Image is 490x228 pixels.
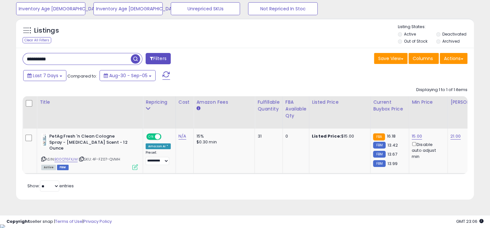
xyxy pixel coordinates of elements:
[83,218,112,224] a: Privacy Policy
[373,142,386,149] small: FBM
[450,99,489,106] div: [PERSON_NAME]
[408,53,439,64] button: Columns
[404,31,416,37] label: Active
[55,218,82,224] a: Terms of Use
[67,73,97,79] span: Compared to:
[178,133,186,140] a: N/A
[373,133,385,140] small: FBA
[387,142,398,148] span: 13.42
[450,133,461,140] a: 21.00
[27,183,74,189] span: Show: entries
[41,133,48,146] img: 315X+O9Aa6L._SL40_.jpg
[442,38,459,44] label: Archived
[79,157,120,162] span: | SKU: 4F-FZ07-QVMH
[248,2,317,15] button: Not Repriced In Stoc
[196,139,250,145] div: $0.30 min
[442,31,466,37] label: Deactivated
[374,53,408,64] button: Save View
[373,99,406,112] div: Current Buybox Price
[146,53,171,64] button: Filters
[41,133,138,169] div: ASIN:
[196,106,200,111] small: Amazon Fees.
[54,157,78,162] a: B00QT6FXJM
[146,150,171,165] div: Preset:
[412,133,422,140] a: 15.00
[416,87,467,93] div: Displaying 1 to 1 of 1 items
[34,26,59,35] h5: Listings
[23,70,66,81] button: Last 7 Days
[387,151,397,157] span: 13.67
[93,2,163,15] button: Inventory Age [DEMOGRAPHIC_DATA]
[100,70,156,81] button: Aug-30 - Sep-05
[49,133,128,153] b: PetAg Fresh 'n Clean Cologne Spray - [MEDICAL_DATA] Scent - 12 Ounce
[257,99,280,112] div: Fulfillable Quantity
[40,99,140,106] div: Title
[57,165,69,170] span: FBM
[440,53,467,64] button: Actions
[160,134,171,140] span: OFF
[16,2,85,15] button: Inventory Age [DEMOGRAPHIC_DATA]
[398,24,474,30] p: Listing States:
[373,151,386,158] small: FBM
[6,218,30,224] strong: Copyright
[6,219,112,225] div: seller snap | |
[147,134,155,140] span: ON
[412,99,445,106] div: Min Price
[285,133,304,139] div: 0
[312,133,341,139] b: Listed Price:
[196,133,250,139] div: 15%
[413,55,433,62] span: Columns
[33,72,58,79] span: Last 7 Days
[23,37,51,43] div: Clear All Filters
[109,72,148,79] span: Aug-30 - Sep-05
[196,99,252,106] div: Amazon Fees
[171,2,240,15] button: Unrepriced SKUs
[178,99,191,106] div: Cost
[412,141,443,160] div: Disable auto adjust min
[312,133,365,139] div: $15.00
[41,165,56,170] span: All listings currently available for purchase on Amazon
[404,38,428,44] label: Out of Stock
[456,218,484,224] span: 2025-09-13 23:06 GMT
[257,133,277,139] div: 31
[387,161,398,167] span: 13.99
[387,133,396,139] span: 16.18
[285,99,306,119] div: FBA Available Qty
[312,99,368,106] div: Listed Price
[373,160,386,167] small: FBM
[146,143,171,149] div: Amazon AI *
[146,99,173,106] div: Repricing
